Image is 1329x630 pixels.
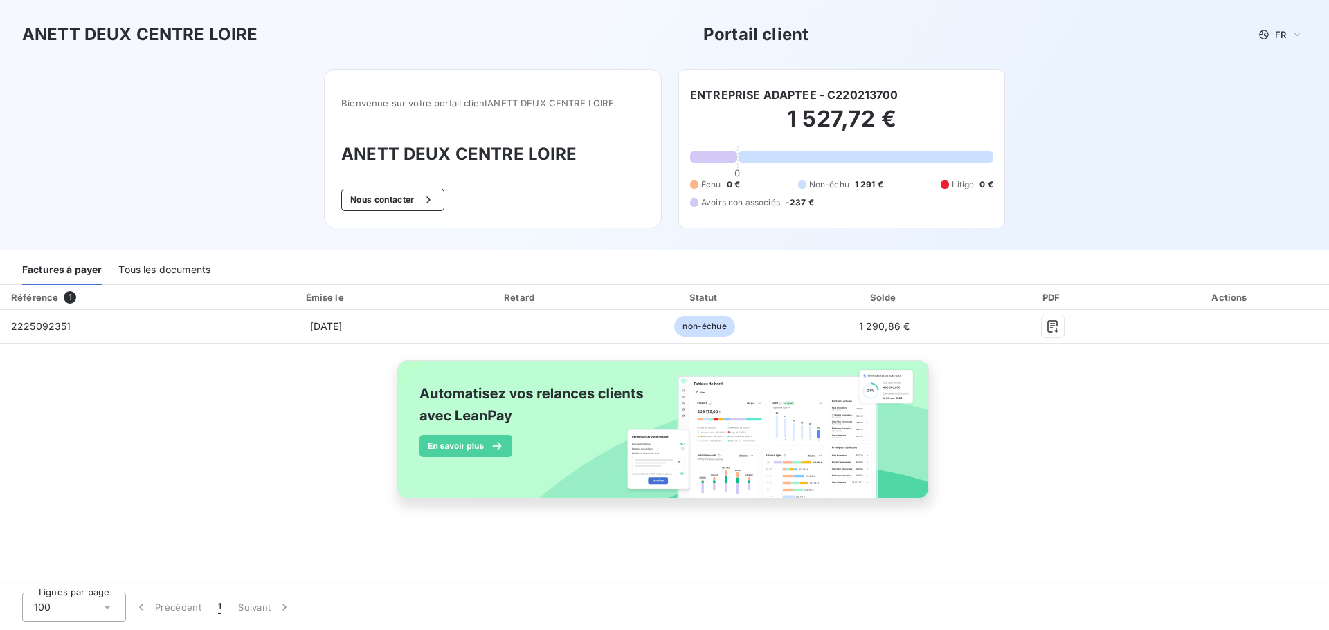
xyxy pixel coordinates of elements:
[859,320,910,332] span: 1 290,86 €
[809,178,849,191] span: Non-échu
[341,98,644,109] span: Bienvenue sur votre portail client ANETT DEUX CENTRE LOIRE .
[690,105,993,147] h2: 1 527,72 €
[674,316,734,337] span: non-échue
[690,86,898,103] h6: ENTREPRISE ADAPTEE - C220213700
[786,196,814,209] span: -237 €
[855,178,883,191] span: 1 291 €
[126,593,210,622] button: Précédent
[1135,290,1326,304] div: Actions
[703,22,808,47] h3: Portail client
[118,256,210,285] div: Tous les documents
[976,290,1130,304] div: PDF
[210,593,230,622] button: 1
[1275,29,1286,40] span: FR
[617,290,793,304] div: Statut
[341,189,444,211] button: Nous contacter
[11,292,58,303] div: Référence
[22,256,102,285] div: Factures à payer
[11,320,71,332] span: 2225092351
[979,178,993,191] span: 0 €
[385,352,944,522] img: banner
[798,290,970,304] div: Solde
[22,22,257,47] h3: ANETT DEUX CENTRE LOIRE
[34,600,51,614] span: 100
[230,593,300,622] button: Suivant
[64,291,76,304] span: 1
[341,142,644,167] h3: ANETT DEUX CENTRE LOIRE
[952,178,974,191] span: Litige
[218,600,221,614] span: 1
[727,178,740,191] span: 0 €
[310,320,343,332] span: [DATE]
[701,178,721,191] span: Échu
[701,196,780,209] span: Avoirs non associés
[228,290,425,304] div: Émise le
[431,290,611,304] div: Retard
[734,167,740,178] span: 0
